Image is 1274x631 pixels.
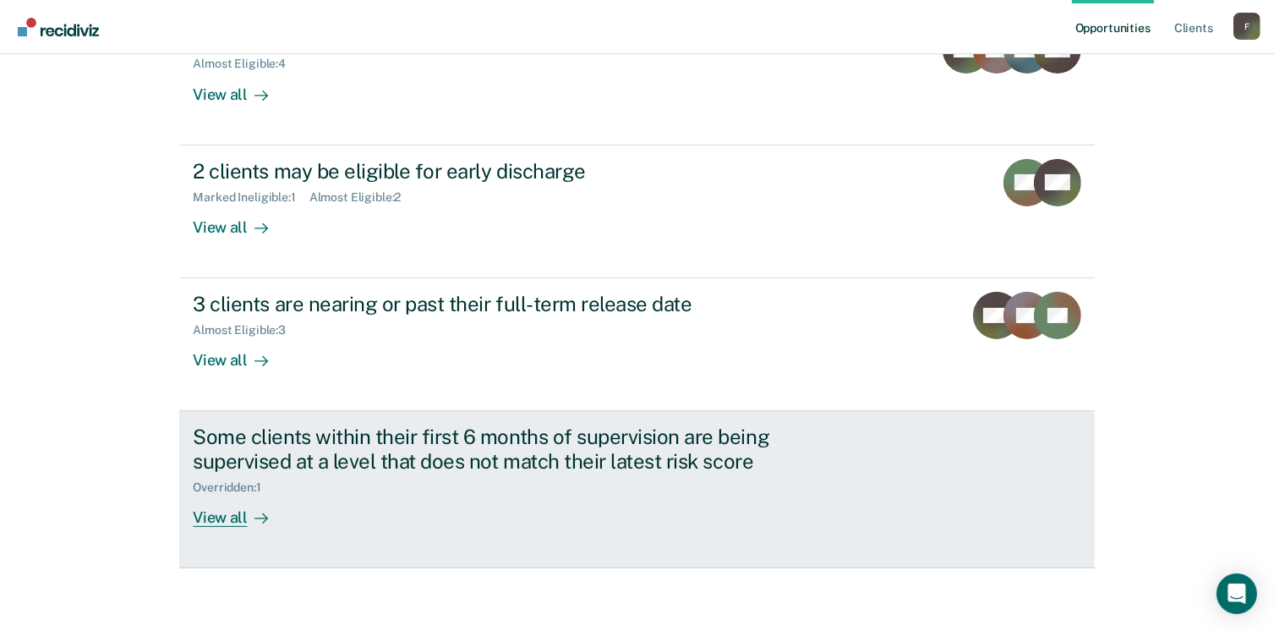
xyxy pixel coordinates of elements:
div: Marked Ineligible : 1 [193,190,309,205]
div: Some clients within their first 6 months of supervision are being supervised at a level that does... [193,425,786,474]
div: View all [193,204,287,237]
div: 3 clients are nearing or past their full-term release date [193,292,786,316]
a: 4 clients may be eligible for a supervision level downgradeAlmost Eligible:4View all [179,12,1094,145]
div: View all [193,495,287,528]
a: 2 clients may be eligible for early dischargeMarked Ineligible:1Almost Eligible:2View all [179,145,1094,278]
div: Open Intercom Messenger [1217,573,1257,614]
div: Almost Eligible : 2 [309,190,415,205]
div: View all [193,337,287,370]
a: Some clients within their first 6 months of supervision are being supervised at a level that does... [179,411,1094,568]
div: Overridden : 1 [193,480,274,495]
div: Almost Eligible : 4 [193,57,299,71]
button: Profile dropdown button [1233,13,1260,40]
div: View all [193,71,287,104]
div: Almost Eligible : 3 [193,323,299,337]
img: Recidiviz [18,18,99,36]
a: 3 clients are nearing or past their full-term release dateAlmost Eligible:3View all [179,278,1094,411]
div: F [1233,13,1260,40]
div: 2 clients may be eligible for early discharge [193,159,786,184]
